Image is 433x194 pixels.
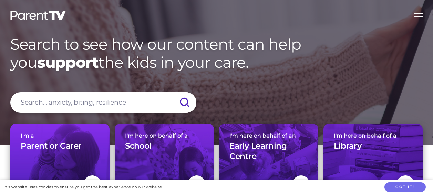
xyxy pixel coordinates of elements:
[10,92,196,113] input: Search... anxiety, biting, resilience
[90,180,95,188] img: svg+xml;base64,PHN2ZyBlbmFibGUtYmFja2dyb3VuZD0ibmV3IDAgMCAxNC44IDI1LjciIHZpZXdCb3g9IjAgMCAxNC44ID...
[172,92,196,113] input: Submit
[229,141,308,162] h3: Early Learning Centre
[194,180,199,188] img: svg+xml;base64,PHN2ZyBlbmFibGUtYmFja2dyb3VuZD0ibmV3IDAgMCAxNC44IDI1LjciIHZpZXdCb3g9IjAgMCAxNC44ID...
[125,141,152,151] h3: School
[125,132,204,139] span: I'm here on behalf of a
[10,10,66,20] img: parenttv-logo-white.4c85aaf.svg
[334,141,361,151] h3: Library
[2,184,163,191] div: This website uses cookies to ensure you get the best experience on our website.
[229,132,308,139] span: I'm here on behalf of an
[21,132,99,139] span: I'm a
[384,182,426,192] button: Got it!
[37,53,99,72] strong: support
[10,35,423,72] h1: Search to see how our content can help you the kids in your care.
[403,180,408,188] img: svg+xml;base64,PHN2ZyBlbmFibGUtYmFja2dyb3VuZD0ibmV3IDAgMCAxNC44IDI1LjciIHZpZXdCb3g9IjAgMCAxNC44ID...
[334,132,412,139] span: I'm here on behalf of a
[299,180,304,188] img: svg+xml;base64,PHN2ZyBlbmFibGUtYmFja2dyb3VuZD0ibmV3IDAgMCAxNC44IDI1LjciIHZpZXdCb3g9IjAgMCAxNC44ID...
[21,141,82,151] h3: Parent or Carer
